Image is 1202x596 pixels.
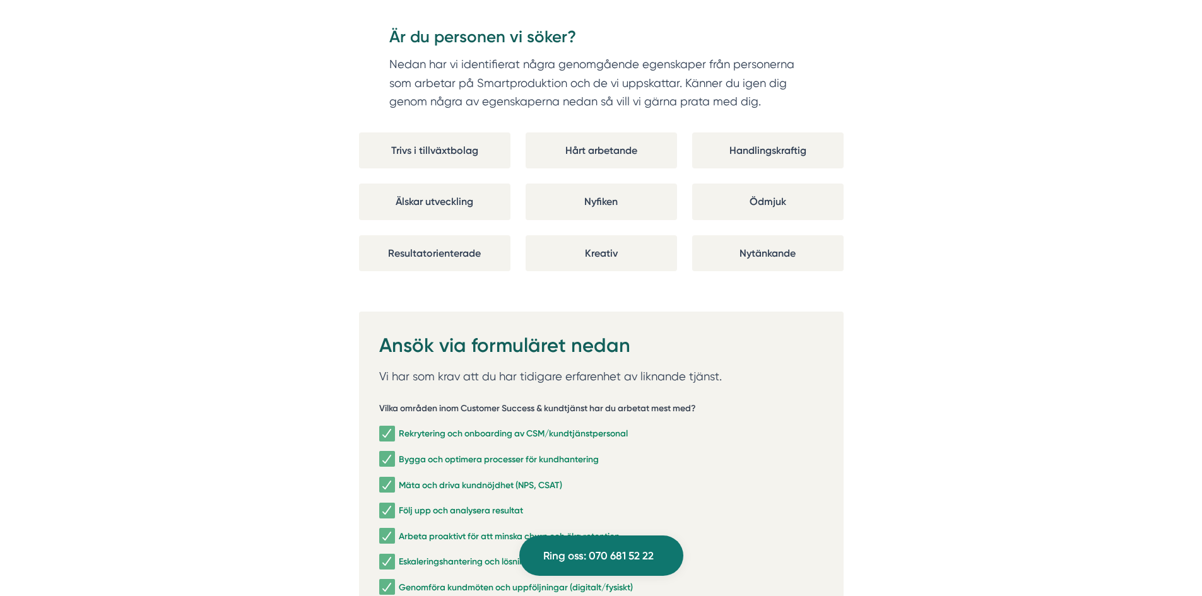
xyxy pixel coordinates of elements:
[379,332,823,367] h2: Ansök via formuläret nedan
[543,547,654,564] span: Ring oss: 070 681 52 22
[526,132,677,168] div: Hårt arbetande
[379,453,394,465] input: Bygga och optimera processer för kundhantering
[379,505,394,517] input: Följ upp och analysera resultat
[379,530,394,542] input: Arbeta proaktivt för att minska churn och öka retention
[379,581,394,593] input: Genomföra kundmöten och uppföljningar (digitalt/fysiskt)
[379,556,394,568] input: Eskaleringshantering och lösning av kritiska kundproblem
[359,132,510,168] div: Trivs i tillväxtbolag
[359,235,510,271] div: Resultatorienterade
[379,402,696,418] h5: Vilka områden inom Customer Success & kundtjänst har du arbetat mest med?
[692,235,844,271] div: Nytänkande
[379,367,823,386] p: Vi har som krav att du har tidigare erfarenhet av liknande tjänst.
[379,428,394,440] input: Rekrytering och onboarding av CSM/kundtjänstpersonal
[389,55,813,111] p: Nedan har vi identifierat några genomgående egenskaper från personerna som arbetar på Smartproduk...
[692,184,844,219] div: Ödmjuk
[526,235,677,271] div: Kreativ
[389,26,813,55] h3: Är du personen vi söker?
[519,535,683,576] a: Ring oss: 070 681 52 22
[379,479,394,491] input: Mäta och driva kundnöjdhet (NPS, CSAT)
[692,132,844,168] div: Handlingskraftig
[526,184,677,219] div: Nyfiken
[359,184,510,219] div: Älskar utveckling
